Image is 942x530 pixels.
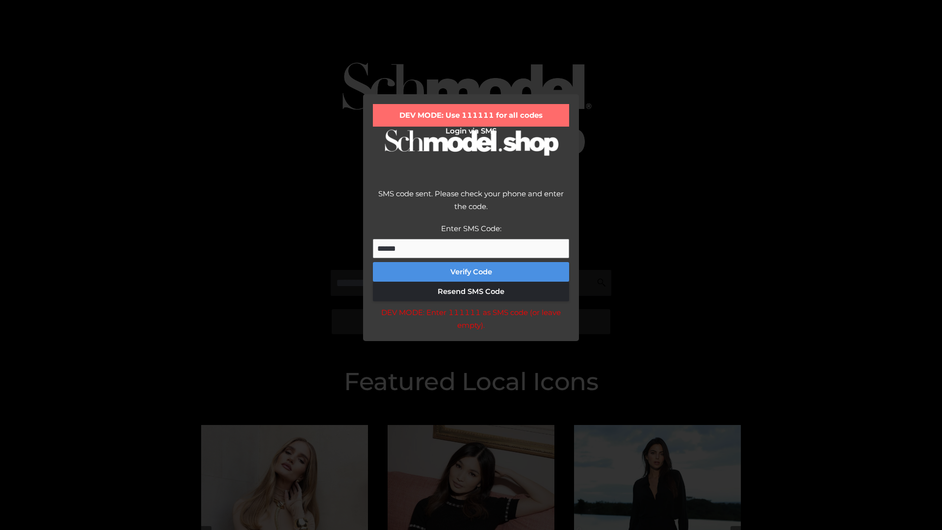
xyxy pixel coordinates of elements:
[441,224,501,233] label: Enter SMS Code:
[373,187,569,222] div: SMS code sent. Please check your phone and enter the code.
[373,127,569,135] h2: Login via SMS
[373,262,569,282] button: Verify Code
[373,282,569,301] button: Resend SMS Code
[373,104,569,127] div: DEV MODE: Use 111111 for all codes
[373,306,569,331] div: DEV MODE: Enter 111111 as SMS code (or leave empty).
